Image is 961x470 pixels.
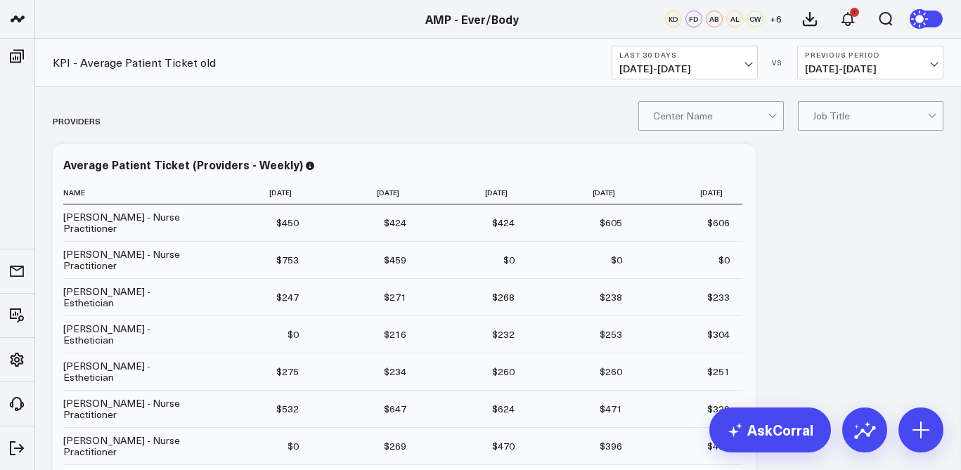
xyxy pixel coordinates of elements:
[707,402,730,416] div: $329
[53,55,216,70] a: KPI - Average Patient Ticket old
[850,8,859,17] div: 1
[63,390,204,427] td: [PERSON_NAME] - Nurse Practitioner
[706,11,723,27] div: AB
[707,216,730,230] div: $606
[384,216,406,230] div: $424
[767,11,784,27] button: +6
[492,290,515,304] div: $268
[805,51,936,59] b: Previous Period
[600,290,622,304] div: $238
[63,278,204,315] td: [PERSON_NAME] - Esthetician
[600,365,622,379] div: $260
[311,181,419,204] th: [DATE]
[288,327,299,341] div: $0
[635,181,742,204] th: [DATE]
[63,157,303,172] div: Average Patient Ticket (Providers - Weekly)
[707,290,730,304] div: $233
[707,327,730,341] div: $304
[63,204,204,241] td: [PERSON_NAME] - Nurse Practitioner
[276,216,299,230] div: $450
[797,46,943,79] button: Previous Period[DATE]-[DATE]
[600,327,622,341] div: $253
[53,105,101,137] div: Providers
[709,407,831,452] a: AskCorral
[492,402,515,416] div: $624
[492,327,515,341] div: $232
[770,14,782,24] span: + 6
[665,11,682,27] div: KD
[611,253,622,267] div: $0
[707,365,730,379] div: $251
[492,365,515,379] div: $260
[747,11,763,27] div: CW
[384,327,406,341] div: $216
[492,216,515,230] div: $424
[619,51,750,59] b: Last 30 Days
[726,11,743,27] div: AL
[384,402,406,416] div: $647
[765,58,790,67] div: VS
[619,63,750,74] span: [DATE] - [DATE]
[685,11,702,27] div: FD
[63,181,204,204] th: Name
[419,181,527,204] th: [DATE]
[384,365,406,379] div: $234
[276,253,299,267] div: $753
[492,439,515,453] div: $470
[527,181,635,204] th: [DATE]
[503,253,515,267] div: $0
[276,402,299,416] div: $532
[718,253,730,267] div: $0
[384,439,406,453] div: $269
[384,290,406,304] div: $271
[63,315,204,353] td: [PERSON_NAME] - Esthetician
[276,365,299,379] div: $275
[63,241,204,278] td: [PERSON_NAME] - Nurse Practitioner
[204,181,311,204] th: [DATE]
[612,46,758,79] button: Last 30 Days[DATE]-[DATE]
[600,439,622,453] div: $396
[276,290,299,304] div: $247
[288,439,299,453] div: $0
[425,11,519,27] a: AMP - Ever/Body
[805,63,936,74] span: [DATE] - [DATE]
[384,253,406,267] div: $459
[63,427,204,464] td: [PERSON_NAME] - Nurse Practitioner
[600,216,622,230] div: $605
[707,439,730,453] div: $463
[63,353,204,390] td: [PERSON_NAME] - Esthetician
[600,402,622,416] div: $471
